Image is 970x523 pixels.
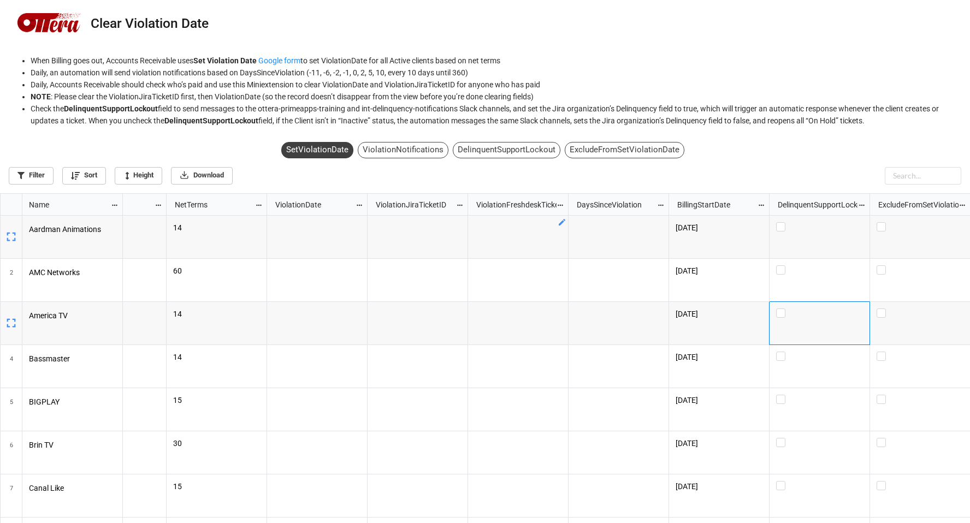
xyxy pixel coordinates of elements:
[358,142,448,158] div: ViolationNotifications
[173,265,260,276] p: 60
[676,308,762,319] p: [DATE]
[570,198,656,210] div: DaysSinceViolation
[470,198,556,210] div: ViolationFreshdeskTicketID
[31,92,51,101] strong: NOTE
[676,395,762,406] p: [DATE]
[29,265,116,281] p: AMC Networks
[885,167,961,185] input: Search...
[171,167,233,185] a: Download
[29,481,116,496] p: Canal Like
[16,5,82,42] img: logo-5878x3307.png
[173,308,260,319] p: 14
[771,198,857,210] div: DelinquentSupportLockout
[676,352,762,362] p: [DATE]
[173,481,260,492] p: 15
[62,167,106,185] a: Sort
[31,79,961,91] li: Daily, Accounts Receivable should check who’s paid and use this Miniextension to clear ViolationD...
[10,431,13,474] span: 6
[29,438,116,453] p: Brin TV
[29,395,116,410] p: BIGPLAY
[676,265,762,276] p: [DATE]
[173,222,260,233] p: 14
[872,198,958,210] div: ExcludeFromSetViolationDate
[269,198,355,210] div: ViolationDate
[1,194,123,216] div: grid
[173,352,260,362] p: 14
[281,142,353,158] div: SetViolationDate
[29,222,116,237] p: Aardman Animations
[565,142,684,158] div: ExcludeFromSetViolationDate
[369,198,456,210] div: ViolationJiraTicketID
[193,56,257,65] strong: Set Violation Date
[91,17,209,31] div: Clear Violation Date
[258,56,300,65] a: Google form
[676,438,762,449] p: [DATE]
[31,103,961,127] li: Check the field to send messages to the ottera-primeapps-training and int-delinquency-notificatio...
[10,345,13,388] span: 4
[671,198,757,210] div: BillingStartDate
[173,438,260,449] p: 30
[64,104,158,113] strong: DelinquentSupportLockout
[31,91,961,103] li: : Please clear the ViolationJiraTicketID first, then ViolationDate (so the record doesn’t disappe...
[10,474,13,517] span: 7
[10,259,13,301] span: 2
[29,352,116,367] p: Bassmaster
[164,116,258,125] strong: DelinquentSupportLockout
[31,67,961,79] li: Daily, an automation will send violation notifications based on DaysSinceViolation (-11, -6, -2, ...
[168,198,255,210] div: NetTerms
[173,395,260,406] p: 15
[9,167,54,185] a: Filter
[115,167,162,185] a: Height
[29,308,116,324] p: America TV
[676,481,762,492] p: [DATE]
[22,198,111,210] div: Name
[453,142,560,158] div: DelinquentSupportLockout
[31,55,961,67] li: When Billing goes out, Accounts Receivable uses to set ViolationDate for all Active clients based...
[676,222,762,233] p: [DATE]
[10,388,13,431] span: 5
